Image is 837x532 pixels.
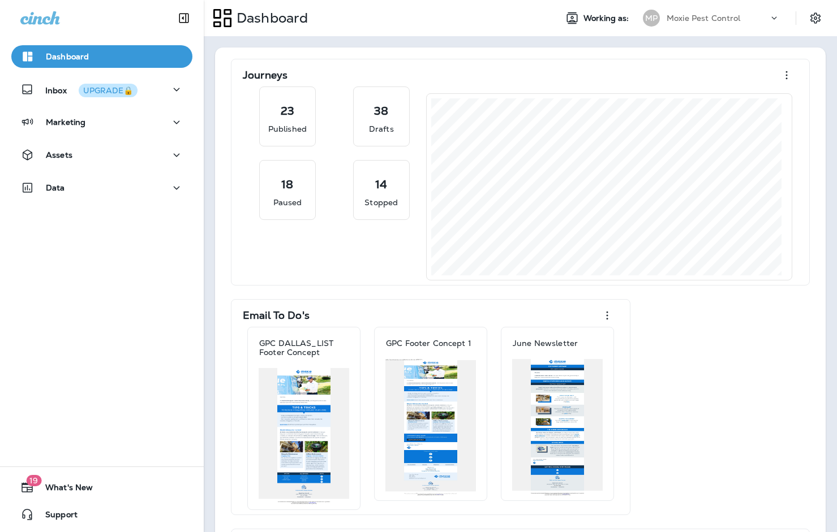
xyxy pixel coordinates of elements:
[281,179,293,190] p: 18
[243,70,287,81] p: Journeys
[667,14,741,23] p: Moxie Pest Control
[643,10,660,27] div: MP
[513,339,578,348] p: June Newsletter
[374,105,388,116] p: 38
[11,176,192,199] button: Data
[79,84,138,97] button: UPGRADE🔒
[583,14,632,23] span: Working as:
[26,475,41,486] span: 19
[11,111,192,133] button: Marketing
[168,7,200,29] button: Collapse Sidebar
[243,310,310,321] p: Email To Do's
[259,368,349,505] img: 6c163bee-77a7-4b1e-bc58-33a3eb0aff43.jpg
[512,359,603,496] img: 0cc37615-5267-433a-9004-5c5722875946.jpg
[385,359,476,496] img: ce7cd3d7-c5d4-4a6c-ac50-f6b016c2d7eb.jpg
[11,78,192,101] button: InboxUPGRADE🔒
[805,8,826,28] button: Settings
[11,45,192,68] button: Dashboard
[364,197,398,208] p: Stopped
[273,197,302,208] p: Paused
[34,510,78,524] span: Support
[11,503,192,526] button: Support
[375,179,387,190] p: 14
[34,483,93,496] span: What's New
[83,86,133,94] div: UPGRADE🔒
[45,84,138,96] p: Inbox
[46,52,89,61] p: Dashboard
[259,339,349,357] p: GPC DALLAS_LIST Footer Concept
[46,150,72,159] p: Assets
[369,123,394,135] p: Drafts
[268,123,307,135] p: Published
[46,118,85,127] p: Marketing
[11,476,192,499] button: 19What's New
[46,183,65,192] p: Data
[386,339,471,348] p: GPC Footer Concept 1
[232,10,308,27] p: Dashboard
[11,144,192,166] button: Assets
[281,105,294,116] p: 23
